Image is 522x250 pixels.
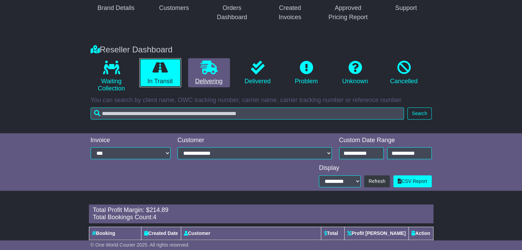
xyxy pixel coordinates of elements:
[188,58,230,88] a: Delivering
[93,214,429,221] div: Total Bookings Count:
[141,227,181,240] th: Created Date
[97,3,135,13] div: Brand Details
[364,175,390,187] button: Refresh
[395,3,417,13] div: Support
[91,137,171,144] div: Invoice
[87,45,435,55] div: Reseller Dashboard
[150,207,169,213] span: 214.89
[393,175,432,187] a: CSV Report
[93,207,429,214] div: Total Profit Margin: $
[383,58,425,88] a: Cancelled
[91,58,132,95] a: Waiting Collection
[211,3,253,22] div: Orders Dashboard
[91,97,432,104] p: You can search by client name, OWC tracking number, carrier name, carrier tracking number or refe...
[237,58,279,88] a: Delivered
[339,137,432,144] div: Custom Date Range
[181,227,321,240] th: Customer
[139,58,181,88] a: In Transit
[407,108,431,120] button: Search
[269,3,311,22] div: Created Invoices
[319,164,431,172] div: Display
[334,58,376,88] a: Unknown
[153,214,156,221] span: 4
[345,227,409,240] th: Profit [PERSON_NAME]
[286,58,327,88] a: Problem
[408,227,433,240] th: Action
[321,227,345,240] th: Total
[327,3,369,22] div: Approved Pricing Report
[177,137,332,144] div: Customer
[91,242,190,248] span: © One World Courier 2025. All rights reserved.
[89,227,141,240] th: Booking
[159,3,189,13] div: Customers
